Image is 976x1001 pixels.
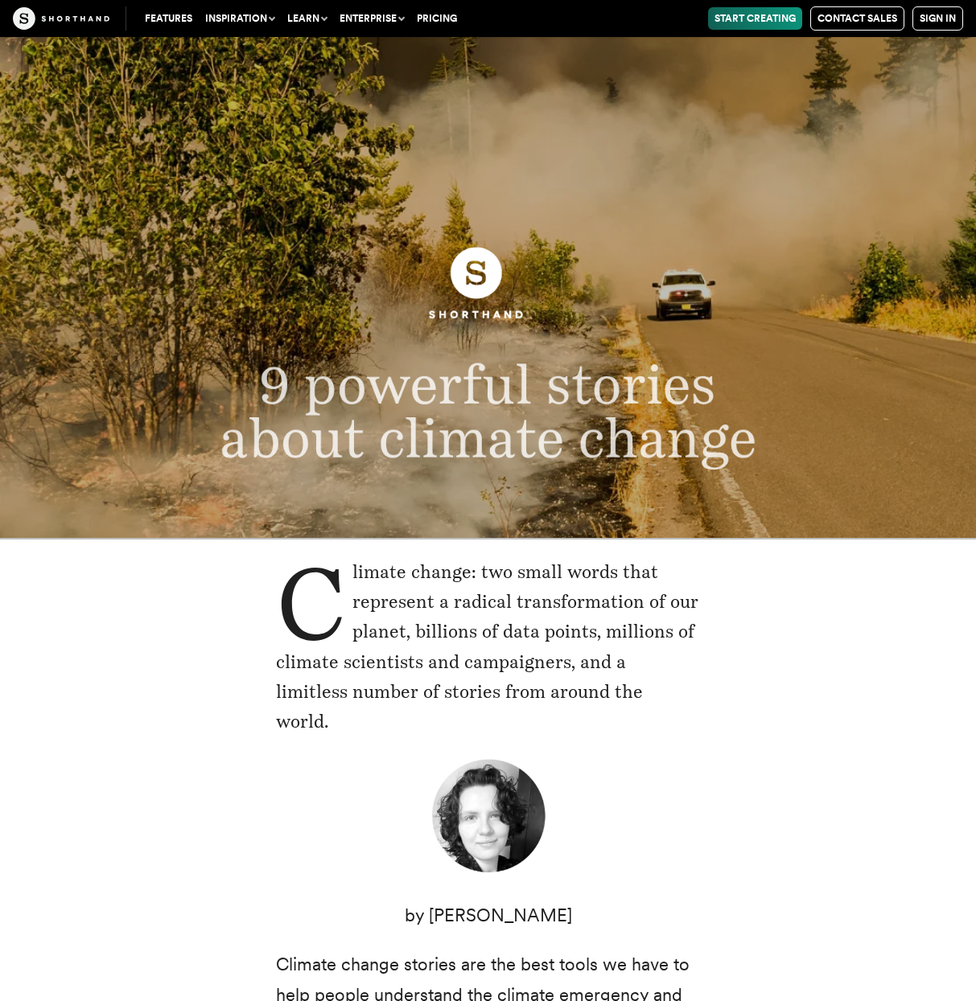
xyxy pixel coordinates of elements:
[708,7,802,30] a: Start Creating
[276,900,700,930] p: by [PERSON_NAME]
[810,6,904,31] a: Contact Sales
[13,7,109,30] img: The Craft
[912,6,963,31] a: Sign in
[333,7,410,30] button: Enterprise
[281,7,333,30] button: Learn
[199,7,281,30] button: Inspiration
[410,7,463,30] a: Pricing
[138,7,199,30] a: Features
[219,351,756,470] span: 9 powerful stories about climate change
[276,557,700,737] p: Climate change: two small words that represent a radical transformation of our planet, billions o...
